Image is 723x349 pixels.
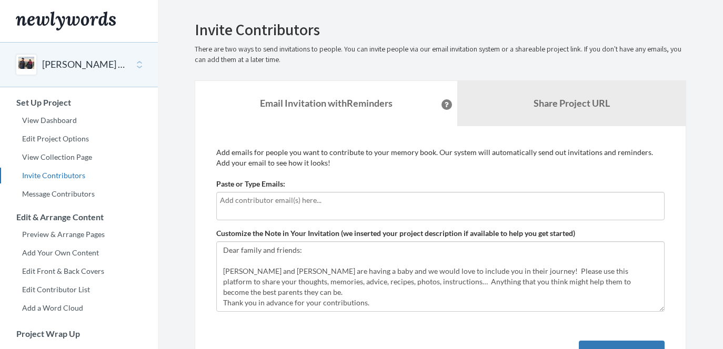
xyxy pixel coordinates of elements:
textarea: Dear family and friends: [PERSON_NAME] and [PERSON_NAME] are having a baby and we would love to i... [216,241,665,312]
input: Add contributor email(s) here... [220,194,661,206]
img: Newlywords logo [16,12,116,30]
b: Share Project URL [534,97,610,109]
h3: Project Wrap Up [1,329,158,338]
label: Customize the Note in Your Invitation (we inserted your project description if available to help ... [216,228,575,239]
h3: Edit & Arrange Content [1,212,158,222]
label: Paste or Type Emails: [216,179,285,189]
p: There are two ways to send invitations to people. You can invite people via our email invitation ... [195,44,686,65]
p: Add emails for people you want to contribute to your memory book. Our system will automatically s... [216,147,665,168]
h2: Invite Contributors [195,21,686,38]
strong: Email Invitation with Reminders [260,97,393,109]
h3: Set Up Project [1,98,158,107]
button: [PERSON_NAME] and [PERSON_NAME] Baby Shower [42,58,127,71]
